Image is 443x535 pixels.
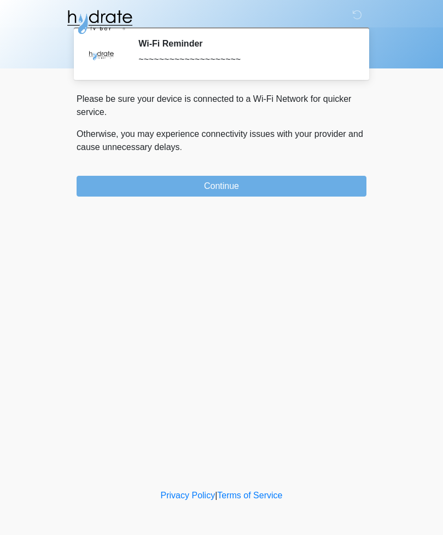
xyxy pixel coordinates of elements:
[161,491,215,500] a: Privacy Policy
[215,491,217,500] a: |
[66,8,133,36] img: Hydrate IV Bar - Fort Collins Logo
[85,38,118,71] img: Agent Avatar
[77,176,366,197] button: Continue
[77,93,366,119] p: Please be sure your device is connected to a Wi-Fi Network for quicker service.
[180,142,182,152] span: .
[217,491,282,500] a: Terms of Service
[138,53,350,66] div: ~~~~~~~~~~~~~~~~~~~~
[77,128,366,154] p: Otherwise, you may experience connectivity issues with your provider and cause unnecessary delays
